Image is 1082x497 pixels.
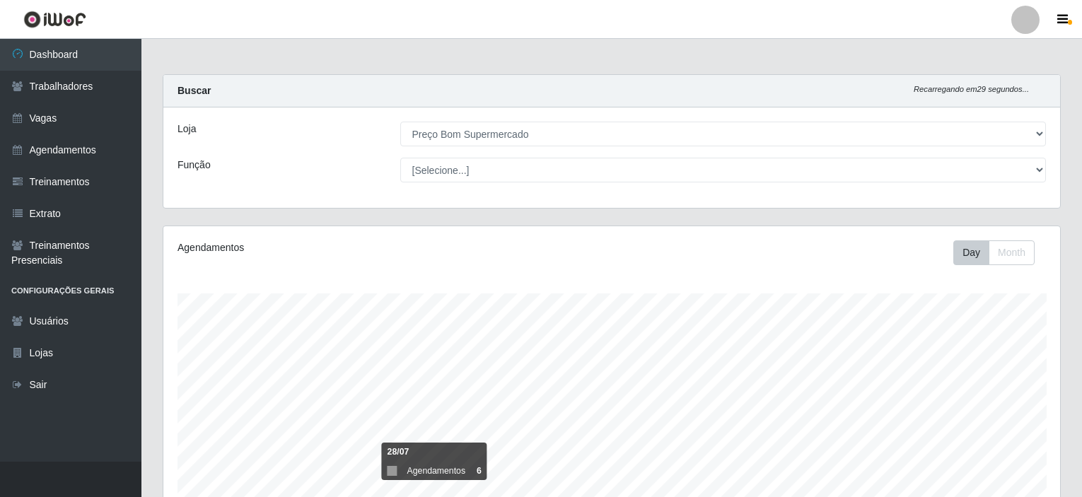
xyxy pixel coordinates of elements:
[178,158,211,173] label: Função
[953,240,1046,265] div: Toolbar with button groups
[989,240,1035,265] button: Month
[178,122,196,136] label: Loja
[953,240,989,265] button: Day
[23,11,86,28] img: CoreUI Logo
[914,85,1029,93] i: Recarregando em 29 segundos...
[953,240,1035,265] div: First group
[178,85,211,96] strong: Buscar
[178,240,527,255] div: Agendamentos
